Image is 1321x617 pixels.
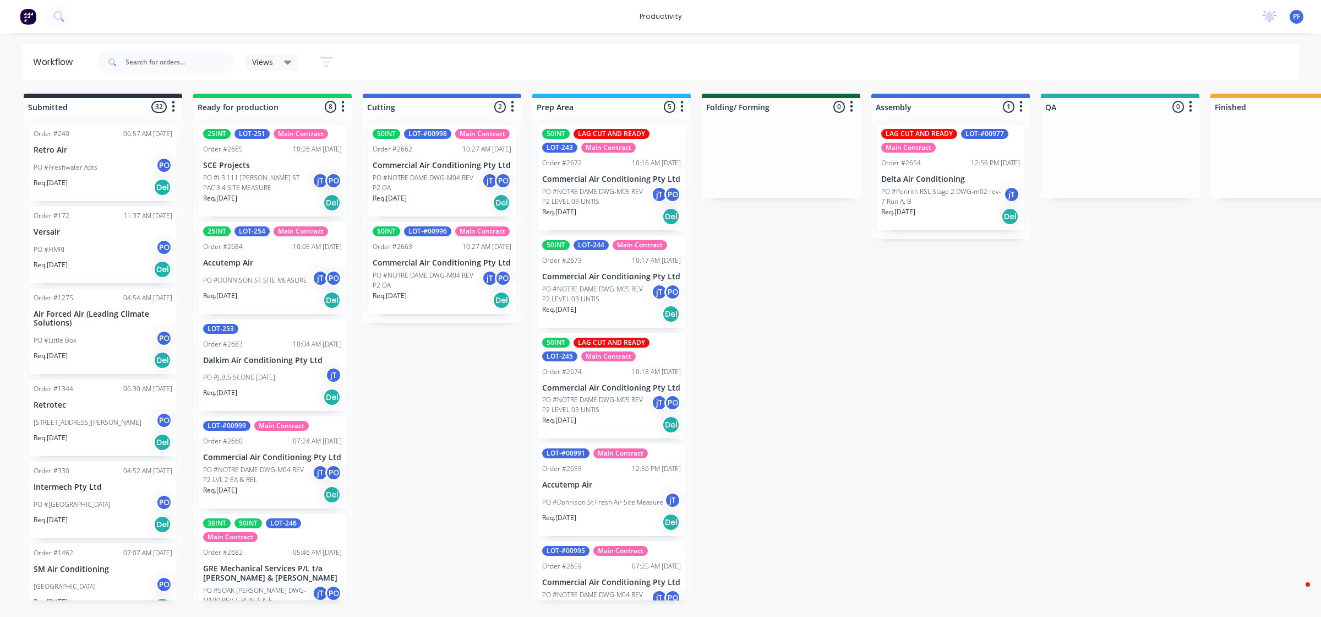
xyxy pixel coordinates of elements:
div: 10:18 AM [DATE] [632,367,681,377]
p: PO #NOTRE DAME DWG-M04 REV P2 LVL 2 GE [542,590,651,610]
div: 04:52 AM [DATE] [123,466,172,476]
p: PO #NOTRE DAME DWG-M05 REV P2 LEVEL 03 UNTIS [542,187,651,207]
p: PO #Penrith RSL Stage 2 DWG-m02 rev-7 Run A, B [881,187,1003,207]
div: Del [662,305,680,323]
div: 25INTLOT-251Main ContractOrder #268510:26 AM [DATE]SCE ProjectsPO #L3 111 [PERSON_NAME] ST PAC 3.... [199,125,346,217]
div: Order #134406:30 AM [DATE]Retrotec[STREET_ADDRESS][PERSON_NAME]POReq.[DATE]Del [29,380,177,456]
div: 11:37 AM [DATE] [123,211,172,221]
div: 50INTLOT-244Main ContractOrder #267310:17 AM [DATE]Commercial Air Conditioning Pty LtdPO #NOTRE D... [538,236,685,328]
div: Main Contract [581,351,636,361]
div: LOT-#00991 [542,448,589,458]
p: Commercial Air Conditioning Pty Ltd [373,161,511,170]
p: PO #HMRI [34,245,64,255]
div: Order #2674 [542,367,582,377]
iframe: Intercom live chat [1284,580,1310,606]
div: PO [664,589,681,606]
div: Main Contract [274,226,328,236]
div: Order #2654 [881,158,921,168]
div: Main Contract [254,421,309,431]
p: [GEOGRAPHIC_DATA] [34,582,96,592]
div: Order #240 [34,129,69,139]
div: PO [156,412,172,429]
div: Del [323,194,341,212]
div: LAG CUT AND READY [574,338,649,348]
div: PO [156,157,172,174]
p: Air Forced Air (Leading Climate Solutions) [34,310,172,328]
div: Main Contract [274,129,328,139]
span: Views [252,56,273,68]
div: jT [664,492,681,508]
div: Order #1275 [34,293,73,303]
div: 38INT [203,518,231,528]
div: Order #2659 [542,561,582,571]
div: 25INT [203,226,231,236]
div: Del [154,261,171,278]
div: Main Contract [613,240,667,250]
div: PO [664,186,681,203]
div: Del [154,178,171,196]
div: Main Contract [593,448,648,458]
div: 12:56 PM [DATE] [971,158,1020,168]
div: Order #33004:52 AM [DATE]Intermech Pty LtdPO #[GEOGRAPHIC_DATA]POReq.[DATE]Del [29,462,177,538]
div: LOT-244 [574,240,609,250]
div: LOT-#00977 [961,129,1008,139]
div: LOT-243 [542,143,577,153]
p: Commercial Air Conditioning Pty Ltd [542,383,681,393]
div: PO [325,270,342,286]
div: Del [154,598,171,615]
p: Req. [DATE] [881,207,915,217]
div: Main Contract [455,226,510,236]
div: 50INT [542,338,570,348]
div: 50INT [373,226,400,236]
div: 25INT [203,129,231,139]
div: Order #2663 [373,242,412,252]
p: Commercial Air Conditioning Pty Ltd [373,258,511,268]
div: 07:24 AM [DATE] [293,436,342,446]
div: jT [312,270,329,286]
p: PO #NOTRE DAME DWG-M04 REV P2 LVL 2 EA & REL [203,465,312,485]
div: jT [1003,186,1020,203]
p: PO #L3 111 [PERSON_NAME] ST PAC 3.4 SITE MEASURE [203,173,312,193]
p: Retro Air [34,145,172,155]
div: Main Contract [203,532,258,542]
div: LOT-#00991Main ContractOrder #265512:56 PM [DATE]Accutemp AirPO #Donnison St Fresh Air Site Measu... [538,444,685,536]
p: SCE Projects [203,161,342,170]
div: 10:27 AM [DATE] [462,144,511,154]
div: Del [323,291,341,309]
div: 12:56 PM [DATE] [632,464,681,474]
div: Order #1344 [34,384,73,394]
p: Req. [DATE] [542,207,576,217]
div: Order #2684 [203,242,243,252]
img: Factory [20,8,36,25]
p: Req. [DATE] [203,485,237,495]
div: Order #2660 [203,436,243,446]
div: Del [493,291,510,309]
p: PO #Freshwater Apts [34,163,97,172]
p: Req. [DATE] [203,388,237,398]
div: Order #172 [34,211,69,221]
p: Commercial Air Conditioning Pty Ltd [203,453,342,462]
div: LOT-254 [234,226,270,236]
div: Main Contract [581,143,636,153]
div: PO [156,239,172,256]
p: Versair [34,228,172,237]
div: Order #2685 [203,144,243,154]
div: Order #2682 [203,548,243,558]
p: [STREET_ADDRESS][PERSON_NAME] [34,418,141,427]
div: Order #24006:57 AM [DATE]Retro AirPO #Freshwater AptsPOReq.[DATE]Del [29,125,177,201]
span: PF [1293,12,1300,21]
div: 25INTLOT-254Main ContractOrder #268410:05 AM [DATE]Accutemp AirPO #DONNISON ST SITE MEASUREjTPORe... [199,222,346,314]
p: PO #NOTRE DAME DWG-M04 REV P2 OA [373,270,482,290]
div: jT [482,270,498,286]
div: LOT-246 [266,518,301,528]
div: PO [495,270,511,286]
p: Req. [DATE] [34,351,68,361]
div: LOT-#00996 [404,226,451,236]
div: 50INT [234,518,262,528]
p: PO #SOAK [PERSON_NAME] DWG-M100 REV-C RUN A & E [203,586,312,605]
div: 50INT [542,240,570,250]
div: jT [312,172,329,189]
div: Main Contract [593,546,648,556]
div: PO [664,394,681,411]
div: PO [325,172,342,189]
